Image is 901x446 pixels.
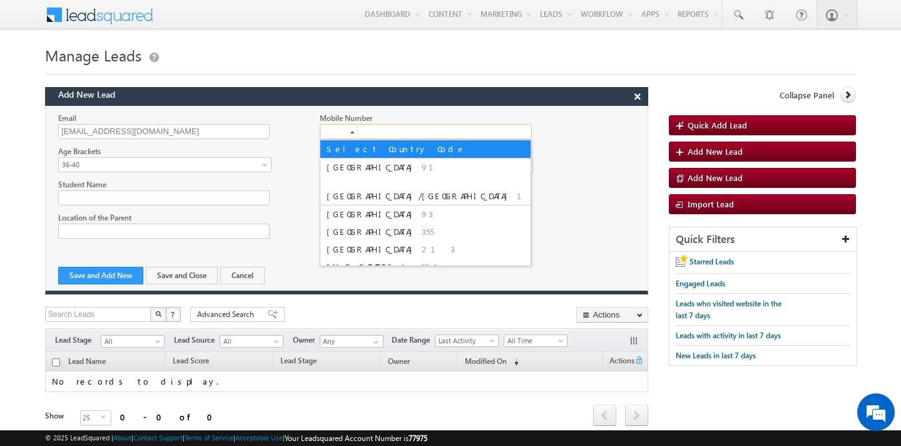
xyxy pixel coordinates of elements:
img: d_60004797649_company_0_60004797649 [21,66,53,82]
span: 36-40 [59,159,264,170]
span: Owner [293,334,320,346]
span: All Time [504,335,564,346]
a: All [220,335,283,348]
span: Modified On [465,356,507,366]
span: 93 [422,209,433,219]
span: Select Country Code [327,143,466,154]
span: select [101,414,111,420]
span: All [101,336,161,347]
div: Quick Filters [669,227,857,252]
span: [GEOGRAPHIC_DATA] [327,209,419,219]
span: New Leads in last 7 days [676,351,756,360]
span: All [220,336,280,347]
span: Collapse Panel [780,90,834,101]
span: ? [171,309,176,319]
label: Email [58,113,76,123]
a: All Time [504,334,568,347]
span: [GEOGRAPHIC_DATA] [327,244,419,254]
span: Owner [388,356,410,366]
span: Manage Leads [45,45,141,65]
a: Show All Items [367,336,382,348]
span: 1 [517,190,537,201]
span: Add New Lead [688,146,743,157]
button: × [628,88,648,105]
span: 91 [422,162,449,172]
label: Age Brackets [58,147,101,156]
button: Save and Close [146,267,218,284]
a: Lead Stage [274,354,323,370]
span: 355 [422,226,434,237]
span: 1684 [401,261,434,272]
div: Show [45,410,70,422]
span: Import Lead [688,199,734,209]
span: Lead Score [173,356,209,365]
button: Actions [576,307,648,323]
input: Type to Search [320,335,384,348]
button: Cancel [220,267,265,284]
div: Chat with us now [65,66,210,82]
span: 77975 [409,433,427,443]
img: Search [155,311,161,317]
a: Acceptable Use [235,433,283,442]
div: Minimize live chat window [205,6,235,36]
span: Leads who visited website in the last 7 days [676,299,781,320]
em: Start Chat [170,350,227,366]
span: Advanced Search [197,309,258,320]
label: Mobile Number [320,113,372,123]
span: (sorted descending) [509,357,519,367]
label: Student Name [58,180,106,189]
a: next [625,406,648,426]
input: Check all records [52,358,60,366]
a: Contact Support [133,433,183,442]
span: Last Activity [435,335,495,346]
span: Add New Lead [688,172,743,183]
a: Terms of Service [185,433,233,442]
td: No records to display. [45,371,648,392]
span: Add New Lead [58,85,115,100]
div: 0 - 0 of 0 [120,410,220,424]
span: Leads with activity in last 7 days [676,331,781,340]
a: Modified On (sorted descending) [459,354,525,370]
a: Lead Name [62,355,112,371]
span: 25 [81,411,101,425]
a: Last Activity [435,334,499,347]
a: About [113,433,131,442]
button: Save and Add New [58,267,143,284]
a: prev [593,406,616,426]
textarea: Type your message and hit 'Enter' [16,116,228,339]
label: Location of the Parent [58,213,131,222]
span: Starred Leads [690,257,734,266]
span: Lead Stage [280,356,317,365]
span: © 2025 LeadSquared | | | | | [45,432,427,444]
span: Lead Stage [55,334,101,346]
span: Actions [604,354,634,370]
a: 36-40 [58,157,272,172]
span: Date Range [392,334,435,346]
button: ? [166,307,181,322]
span: [GEOGRAPHIC_DATA] [327,226,419,237]
span: [US_STATE] [327,261,398,272]
span: [GEOGRAPHIC_DATA]/[GEOGRAPHIC_DATA] [327,190,514,201]
span: prev [593,405,616,426]
span: Engaged Leads [676,279,725,288]
span: Quick Add Lead [688,120,747,130]
span: Lead Source [174,334,220,346]
span: 213 [422,244,455,254]
span: Your Leadsquared Account Number is [285,433,427,443]
span: next [625,405,648,426]
a: All [101,335,165,348]
span: [GEOGRAPHIC_DATA] [327,162,419,172]
a: Lead Score [166,354,215,370]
